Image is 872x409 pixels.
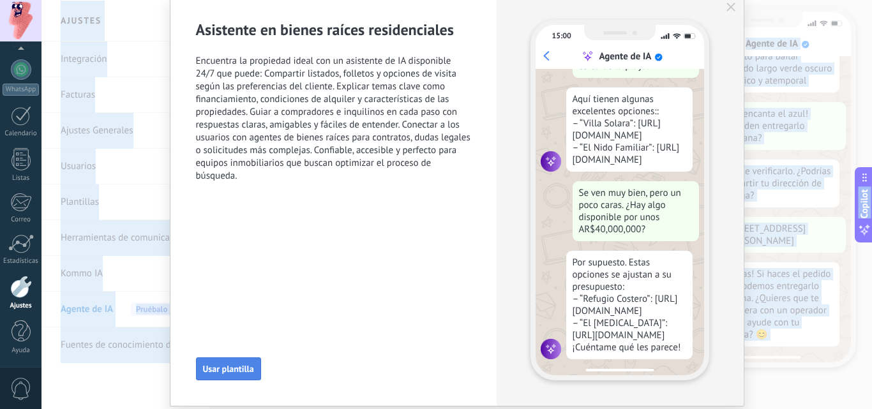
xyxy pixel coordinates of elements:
[3,302,40,310] div: Ajustes
[566,251,693,359] div: Por supuesto. Estas opciones se ajustan a su presupuesto: – “Refugio Costero”: [URL][DOMAIN_NAME]...
[3,174,40,182] div: Listas
[552,31,571,41] div: 15:00
[3,84,39,96] div: WhatsApp
[541,339,561,359] img: agent icon
[573,181,699,241] div: Se ven muy bien, pero un poco caras. ¿Hay algo disponible por unos AR$40,000,000?
[541,151,561,172] img: agent icon
[599,50,651,63] div: Agente de IA
[196,20,472,40] h2: Asistente en bienes raíces residenciales
[566,87,693,172] div: Aquí tienen algunas excelentes opciones:: – “Villa Solara”: [URL][DOMAIN_NAME] – “El Nido Familia...
[196,357,261,380] button: Usar plantilla
[196,55,472,182] span: Encuentra la propiedad ideal con un asistente de IA disponible 24/7 que puede: Compartir listados...
[203,364,254,373] span: Usar plantilla
[858,189,871,218] span: Copilot
[3,346,40,355] div: Ayuda
[3,257,40,265] div: Estadísticas
[3,130,40,138] div: Calendario
[3,216,40,224] div: Correo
